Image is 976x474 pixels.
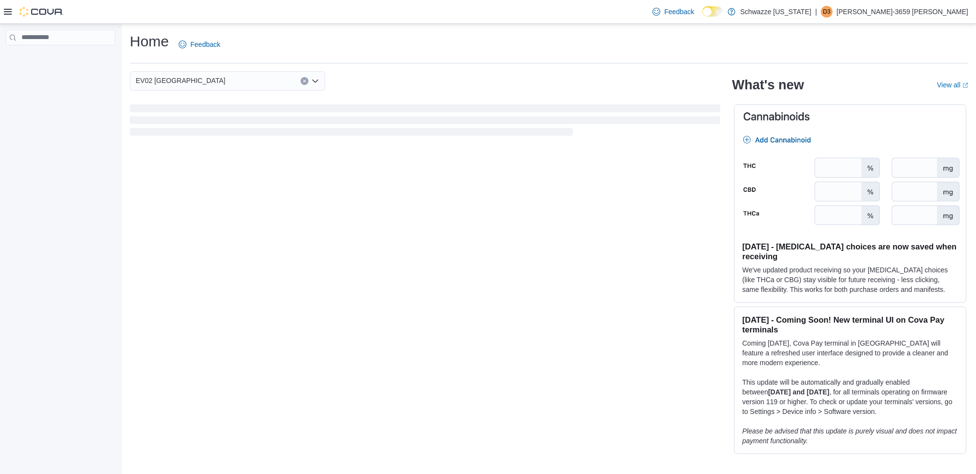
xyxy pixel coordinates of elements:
[821,6,833,18] div: Danielle-3659 Cox
[768,388,829,396] strong: [DATE] and [DATE]
[6,47,115,71] nav: Complex example
[190,40,220,49] span: Feedback
[664,7,694,17] span: Feedback
[20,7,63,17] img: Cova
[702,6,723,17] input: Dark Mode
[823,6,830,18] span: D3
[962,82,968,88] svg: External link
[130,106,720,138] span: Loading
[742,427,957,445] em: Please be advised that this update is purely visual and does not impact payment functionality.
[742,242,958,261] h3: [DATE] - [MEDICAL_DATA] choices are now saved when receiving
[742,377,958,416] p: This update will be automatically and gradually enabled between , for all terminals operating on ...
[836,6,968,18] p: [PERSON_NAME]-3659 [PERSON_NAME]
[136,75,225,86] span: EV02 [GEOGRAPHIC_DATA]
[311,77,319,85] button: Open list of options
[740,6,812,18] p: Schwazze [US_STATE]
[742,315,958,334] h3: [DATE] - Coming Soon! New terminal UI on Cova Pay terminals
[815,6,817,18] p: |
[130,32,169,51] h1: Home
[732,77,804,93] h2: What's new
[742,338,958,368] p: Coming [DATE], Cova Pay terminal in [GEOGRAPHIC_DATA] will feature a refreshed user interface des...
[175,35,224,54] a: Feedback
[742,265,958,294] p: We've updated product receiving so your [MEDICAL_DATA] choices (like THCa or CBG) stay visible fo...
[937,81,968,89] a: View allExternal link
[301,77,308,85] button: Clear input
[649,2,698,21] a: Feedback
